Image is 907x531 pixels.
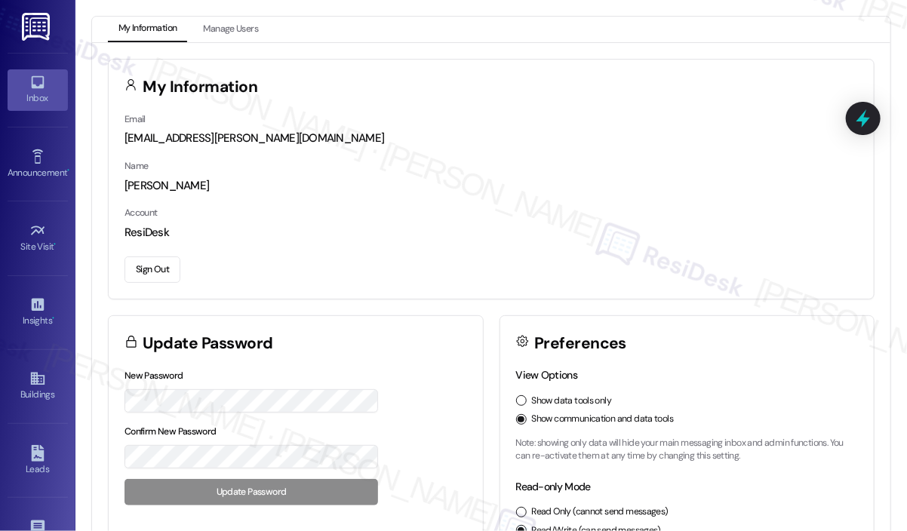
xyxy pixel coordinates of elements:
[52,313,54,324] span: •
[125,130,858,146] div: [EMAIL_ADDRESS][PERSON_NAME][DOMAIN_NAME]
[125,225,858,241] div: ResiDesk
[108,17,187,42] button: My Information
[532,413,674,426] label: Show communication and data tools
[534,336,626,351] h3: Preferences
[125,256,180,283] button: Sign Out
[8,366,68,407] a: Buildings
[125,425,217,437] label: Confirm New Password
[143,336,273,351] h3: Update Password
[54,239,57,250] span: •
[532,505,669,519] label: Read Only (cannot send messages)
[125,370,183,382] label: New Password
[192,17,269,42] button: Manage Users
[125,207,158,219] label: Account
[125,178,858,194] div: [PERSON_NAME]
[532,394,612,408] label: Show data tools only
[516,368,578,382] label: View Options
[125,160,149,172] label: Name
[22,13,53,41] img: ResiDesk Logo
[8,218,68,259] a: Site Visit •
[125,113,146,125] label: Email
[516,480,591,493] label: Read-only Mode
[8,440,68,481] a: Leads
[67,165,69,176] span: •
[516,437,859,463] p: Note: showing only data will hide your main messaging inbox and admin functions. You can re-activ...
[8,69,68,110] a: Inbox
[143,79,258,95] h3: My Information
[8,292,68,333] a: Insights •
